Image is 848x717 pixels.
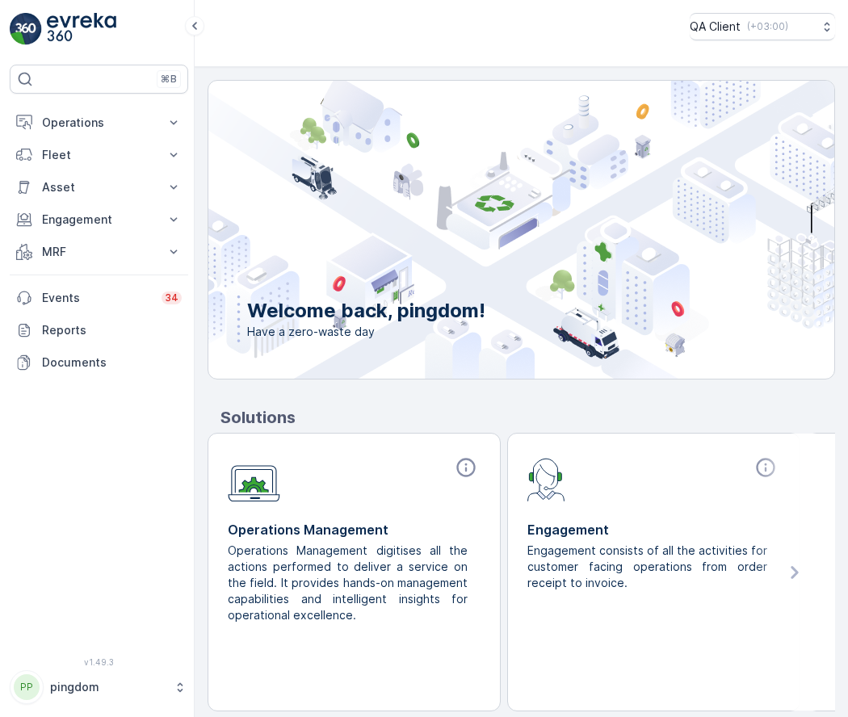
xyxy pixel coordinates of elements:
[690,19,741,35] p: QA Client
[527,520,780,539] p: Engagement
[42,322,182,338] p: Reports
[165,291,178,304] p: 34
[10,236,188,268] button: MRF
[228,520,481,539] p: Operations Management
[747,20,788,33] p: ( +03:00 )
[228,543,468,623] p: Operations Management digitises all the actions performed to deliver a service on the field. It p...
[14,674,40,700] div: PP
[10,346,188,379] a: Documents
[42,290,152,306] p: Events
[220,405,835,430] p: Solutions
[50,679,166,695] p: pingdom
[527,456,565,501] img: module-icon
[42,115,156,131] p: Operations
[10,171,188,203] button: Asset
[247,324,485,340] span: Have a zero-waste day
[42,244,156,260] p: MRF
[42,212,156,228] p: Engagement
[690,13,835,40] button: QA Client(+03:00)
[228,456,280,502] img: module-icon
[10,13,42,45] img: logo
[10,282,188,314] a: Events34
[10,670,188,704] button: PPpingdom
[10,139,188,171] button: Fleet
[136,81,834,379] img: city illustration
[10,203,188,236] button: Engagement
[42,354,182,371] p: Documents
[10,107,188,139] button: Operations
[10,314,188,346] a: Reports
[42,179,156,195] p: Asset
[527,543,767,591] p: Engagement consists of all the activities for customer facing operations from order receipt to in...
[247,298,485,324] p: Welcome back, pingdom!
[10,657,188,667] span: v 1.49.3
[42,147,156,163] p: Fleet
[47,13,116,45] img: logo_light-DOdMpM7g.png
[161,73,177,86] p: ⌘B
